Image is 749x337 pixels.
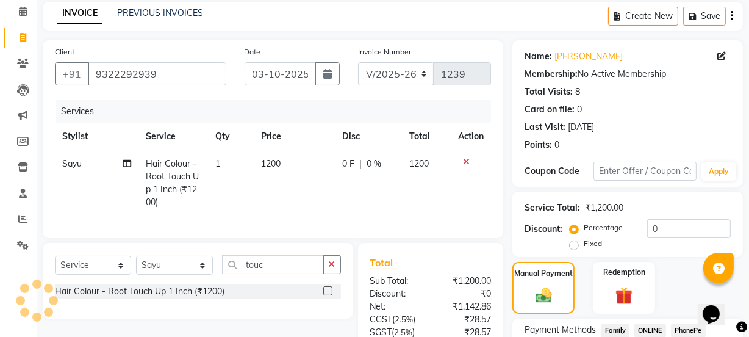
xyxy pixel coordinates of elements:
div: Sub Total: [361,275,431,288]
button: Create New [608,7,678,26]
div: Name: [525,50,552,63]
span: 1200 [409,158,429,169]
button: Save [683,7,726,26]
div: Hair Colour - Root Touch Up 1 Inch (₹1200) [55,285,224,298]
div: Discount: [361,288,431,300]
img: _gift.svg [610,285,638,306]
img: _cash.svg [531,286,557,305]
th: Qty [208,123,254,150]
div: Services [56,100,500,123]
div: 8 [575,85,580,98]
label: Percentage [584,222,623,233]
div: No Active Membership [525,68,731,81]
span: Hair Colour - Root Touch Up 1 Inch (₹1200) [146,158,199,208]
div: Points: [525,139,552,151]
button: Apply [701,162,736,181]
iframe: chat widget [698,288,737,325]
span: Sayu [62,158,82,169]
input: Search or Scan [222,255,323,274]
span: 2.5% [395,327,413,337]
div: Last Visit: [525,121,565,134]
div: Coupon Code [525,165,593,178]
span: 0 % [367,158,381,170]
span: 1 [215,158,220,169]
label: Invoice Number [358,46,411,57]
th: Stylist [55,123,138,150]
div: ( ) [361,313,431,326]
label: Manual Payment [514,268,573,279]
button: +91 [55,62,89,85]
label: Fixed [584,238,602,249]
div: Card on file: [525,103,575,116]
div: Net: [361,300,431,313]
input: Enter Offer / Coupon Code [593,162,697,181]
label: Client [55,46,74,57]
input: Search by Name/Mobile/Email/Code [88,62,226,85]
div: [DATE] [568,121,594,134]
a: PREVIOUS INVOICES [117,7,203,18]
span: Payment Methods [525,324,596,336]
span: 2.5% [395,314,414,324]
label: Date [245,46,261,57]
label: Redemption [603,267,645,278]
th: Action [451,123,491,150]
div: ₹1,142.86 [431,300,500,313]
th: Total [402,123,451,150]
div: 0 [554,139,559,151]
div: Discount: [525,223,562,236]
span: Total [370,256,398,269]
div: ₹28.57 [431,313,500,326]
th: Service [138,123,208,150]
a: [PERSON_NAME] [554,50,623,63]
div: Service Total: [525,201,580,214]
div: ₹0 [431,288,500,300]
div: 0 [577,103,582,116]
span: CGST [370,314,393,325]
span: 0 F [342,158,354,170]
span: 1200 [262,158,281,169]
th: Price [254,123,335,150]
th: Disc [335,123,402,150]
div: Membership: [525,68,578,81]
span: | [359,158,362,170]
a: INVOICE [57,2,102,24]
div: Total Visits: [525,85,573,98]
div: ₹1,200.00 [585,201,623,214]
div: ₹1,200.00 [431,275,500,288]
